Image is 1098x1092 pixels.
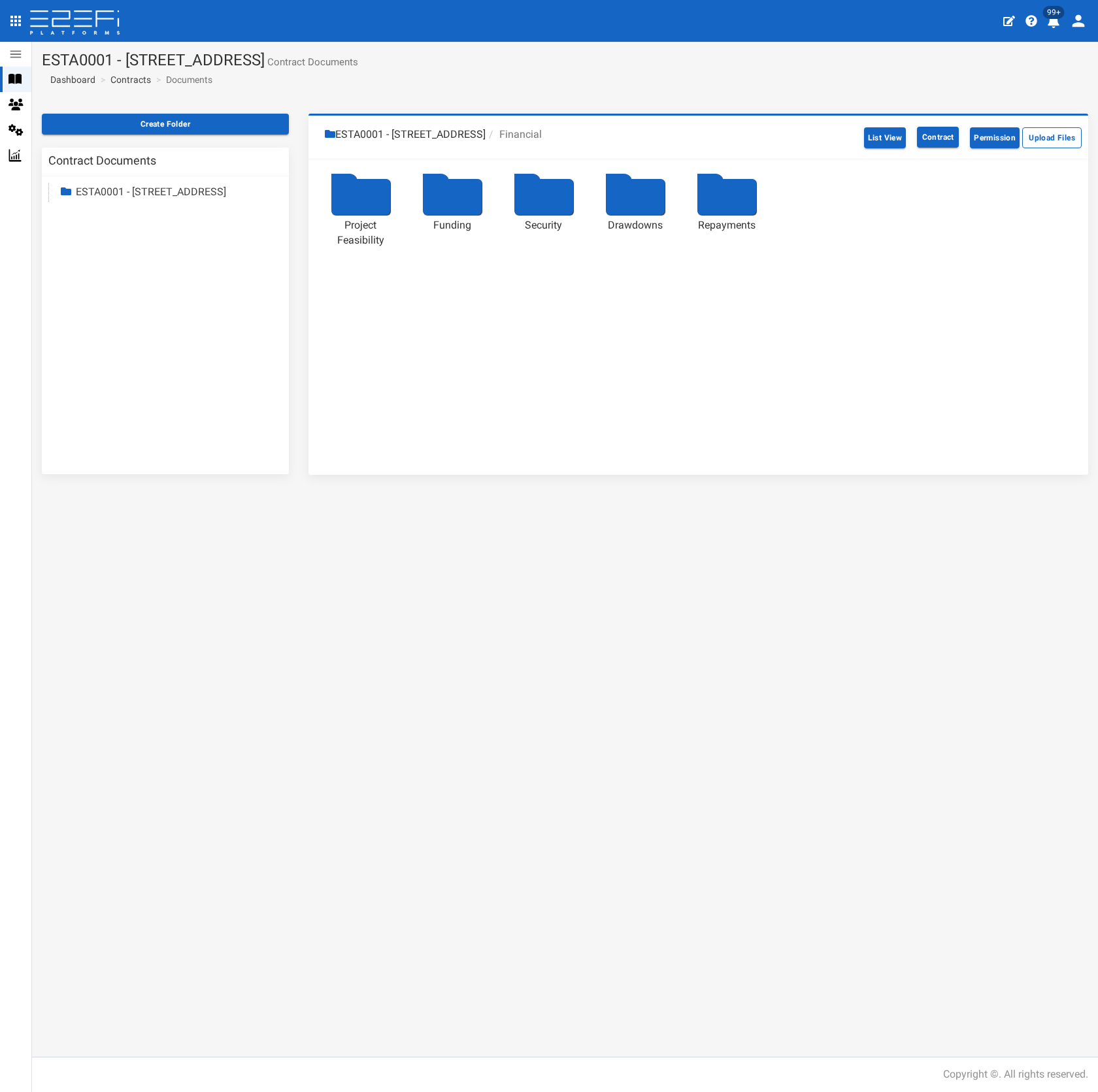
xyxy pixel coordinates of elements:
[48,155,156,167] h3: Contract Documents
[153,73,212,86] li: Documents
[42,52,1088,69] h1: ESTA0001 - [STREET_ADDRESS]
[45,73,95,86] a: Dashboard
[970,127,1020,148] button: Permission
[42,114,289,135] button: Create Folder
[486,127,542,142] li: Financial
[420,218,485,233] div: Funding
[1022,127,1082,148] button: Upload Files
[325,127,486,142] li: ESTA0001 - [STREET_ADDRESS]
[864,127,907,148] button: List View
[908,122,967,152] a: Contract
[328,218,393,248] div: Project Feasibility
[694,218,759,233] div: Repayments
[511,218,576,233] div: Security
[603,218,668,233] div: Drawdowns
[45,74,95,85] span: Dashboard
[76,185,226,198] a: ESTA0001 - [STREET_ADDRESS]
[110,73,151,86] a: Contracts
[917,127,959,148] button: Contract
[943,1067,1088,1082] div: Copyright ©. All rights reserved.
[265,57,358,67] small: Contract Documents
